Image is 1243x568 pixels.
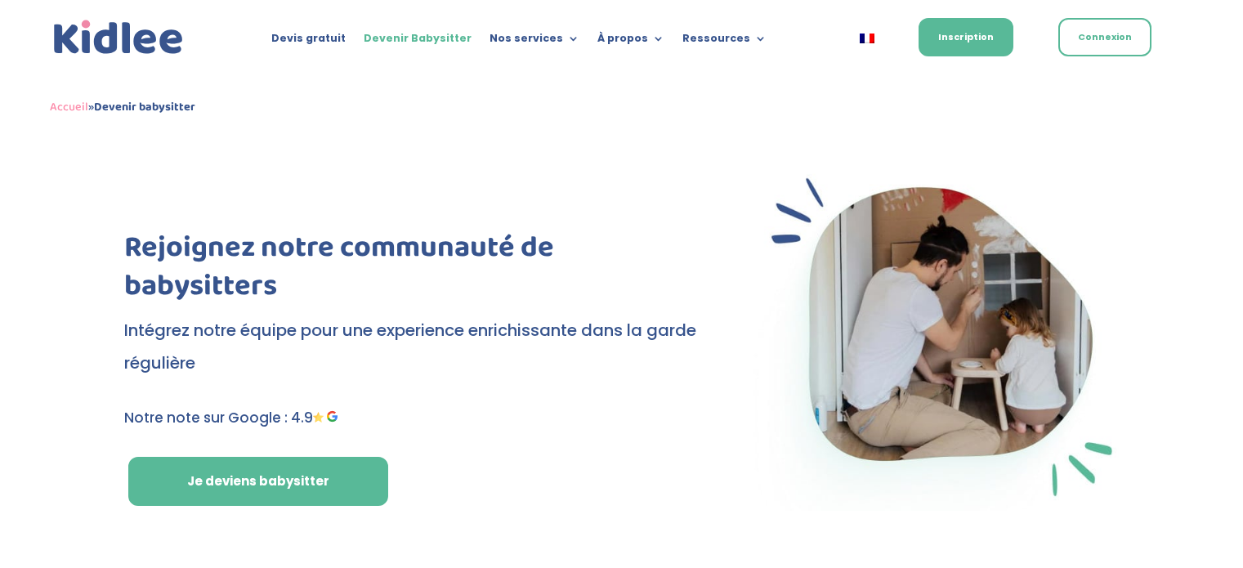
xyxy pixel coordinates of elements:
[124,224,554,310] span: Rejoignez notre communauté de babysitters
[753,163,1119,511] img: Babysitter
[50,16,187,59] img: logo_kidlee_bleu
[597,33,664,51] a: À propos
[50,97,88,117] a: Accueil
[271,33,346,51] a: Devis gratuit
[50,97,195,117] span: »
[124,319,696,374] span: Intégrez notre équipe pour une experience enrichissante dans la garde régulière
[50,16,187,59] a: Kidlee Logo
[919,18,1013,56] a: Inscription
[1058,18,1151,56] a: Connexion
[682,33,767,51] a: Ressources
[94,97,195,117] strong: Devenir babysitter
[364,33,472,51] a: Devenir Babysitter
[128,457,388,506] a: Je deviens babysitter
[490,33,579,51] a: Nos services
[124,406,699,430] p: Notre note sur Google : 4.9
[860,34,874,43] img: Français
